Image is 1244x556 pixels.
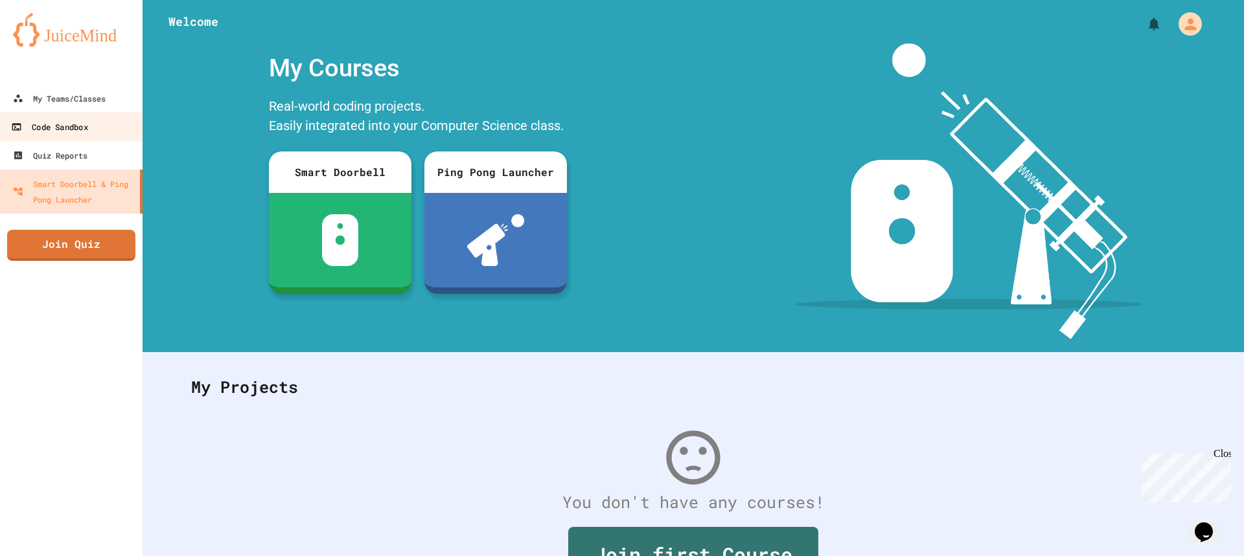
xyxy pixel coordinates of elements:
div: My Projects [178,362,1208,412]
img: ppl-with-ball.png [467,214,525,266]
div: My Courses [262,43,573,93]
img: banner-image-my-projects.png [795,43,1142,339]
div: Real-world coding projects. Easily integrated into your Computer Science class. [262,93,573,142]
div: My Teams/Classes [13,91,106,106]
iframe: chat widget [1136,448,1231,503]
div: Ping Pong Launcher [424,151,567,193]
div: Smart Doorbell [269,151,411,193]
div: My Notifications [1122,13,1165,35]
div: Quiz Reports [13,148,87,163]
div: You don't have any courses! [178,490,1208,515]
div: My Account [1165,9,1205,39]
div: Smart Doorbell & Ping Pong Launcher [13,176,135,207]
a: Join Quiz [7,230,135,261]
div: Chat with us now!Close [5,5,89,82]
div: Code Sandbox [11,119,87,135]
img: logo-orange.svg [13,13,130,47]
img: sdb-white.svg [322,214,359,266]
iframe: chat widget [1190,504,1231,543]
